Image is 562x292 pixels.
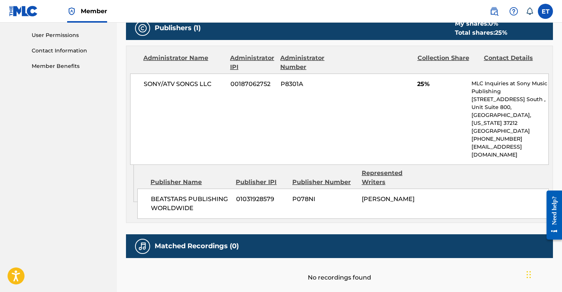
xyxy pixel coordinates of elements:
[32,31,108,39] a: User Permissions
[9,6,38,17] img: MLC Logo
[506,4,521,19] div: Help
[236,178,287,187] div: Publisher IPI
[455,28,507,37] div: Total shares:
[524,256,562,292] iframe: Chat Widget
[292,178,356,187] div: Publisher Number
[138,24,147,33] img: Publishers
[455,19,507,28] div: My shares:
[526,8,533,15] div: Notifications
[471,111,548,127] p: [GEOGRAPHIC_DATA], [US_STATE] 37212
[230,80,275,89] span: 00187062752
[32,62,108,70] a: Member Benefits
[489,20,498,27] span: 0 %
[155,242,239,251] h5: Matched Recordings (0)
[362,195,415,203] span: [PERSON_NAME]
[471,127,548,135] p: [GEOGRAPHIC_DATA]
[484,54,545,72] div: Contact Details
[280,54,341,72] div: Administrator Number
[524,256,562,292] div: Sohbet Aracı
[292,195,356,204] span: P078NI
[418,54,478,72] div: Collection Share
[509,7,518,16] img: help
[150,178,230,187] div: Publisher Name
[81,7,107,15] span: Member
[495,29,507,36] span: 25 %
[67,7,76,16] img: Top Rightsholder
[487,4,502,19] a: Public Search
[417,80,466,89] span: 25%
[541,185,562,246] iframe: Resource Center
[138,242,147,251] img: Matched Recordings
[471,135,548,143] p: [PHONE_NUMBER]
[126,258,553,282] div: No recordings found
[32,47,108,55] a: Contact Information
[151,195,230,213] span: BEATSTARS PUBLISHING WORLDWIDE
[490,7,499,16] img: search
[230,54,275,72] div: Administrator IPI
[471,95,548,111] p: [STREET_ADDRESS] South , Unit Suite 800,
[471,143,548,159] p: [EMAIL_ADDRESS][DOMAIN_NAME]
[538,4,553,19] div: User Menu
[236,195,287,204] span: 01031928579
[527,263,531,286] div: Sürükle
[155,24,201,32] h5: Publishers (1)
[143,54,224,72] div: Administrator Name
[281,80,341,89] span: P8301A
[471,80,548,95] p: MLC Inquiries at Sony Music Publishing
[362,169,425,187] div: Represented Writers
[144,80,225,89] span: SONY/ATV SONGS LLC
